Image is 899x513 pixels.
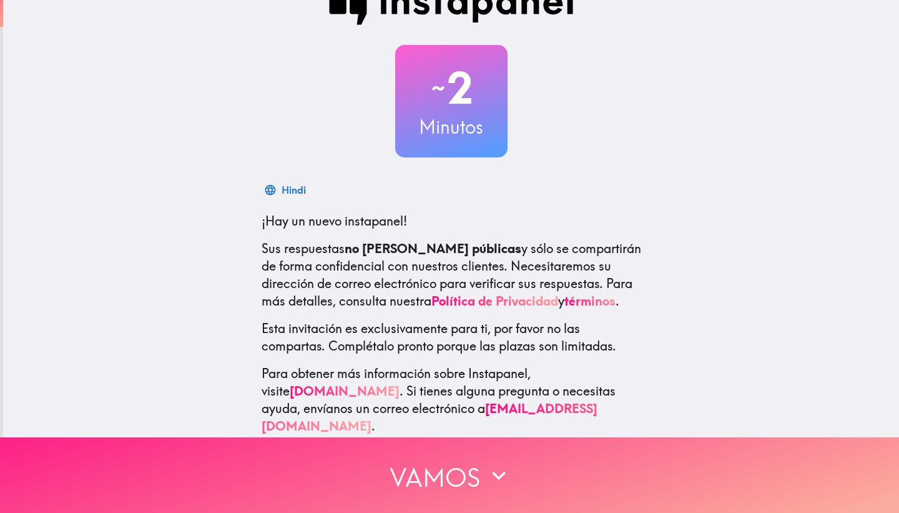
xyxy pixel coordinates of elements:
font: ¡Hay un nuevo instapanel! [262,213,407,229]
font: Minutos [419,115,483,139]
font: no [PERSON_NAME] públicas [345,241,521,256]
a: [EMAIL_ADDRESS][DOMAIN_NAME] [262,401,597,434]
font: . [616,293,619,309]
font: . [371,418,375,434]
button: Hindi [262,177,311,202]
font: y sólo se compartirán de forma confidencial con nuestros clientes. [262,241,641,274]
font: Vamos [390,462,480,493]
font: ~ [430,69,447,107]
font: y [558,293,564,309]
font: Para más detalles, consulta nuestra [262,276,632,309]
font: Esta invitación es exclusivamente para ti, por favor no las compartas. [262,321,580,354]
font: Necesitaremos su dirección de correo electrónico para verificar sus respuestas. [262,258,611,291]
a: Política de Privacidad [431,293,558,309]
a: términos [564,293,616,309]
font: 2 [447,61,473,114]
font: Hindi [282,184,306,196]
font: Complétalo pronto porque las plazas son limitadas. [328,338,616,354]
font: Sus respuestas [262,241,345,256]
a: [DOMAIN_NAME] [290,383,400,399]
font: Para obtener más información sobre Instapanel, visite [262,366,531,399]
font: . Si tienes alguna pregunta o necesitas ayuda, envíanos un correo electrónico a [262,383,616,416]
